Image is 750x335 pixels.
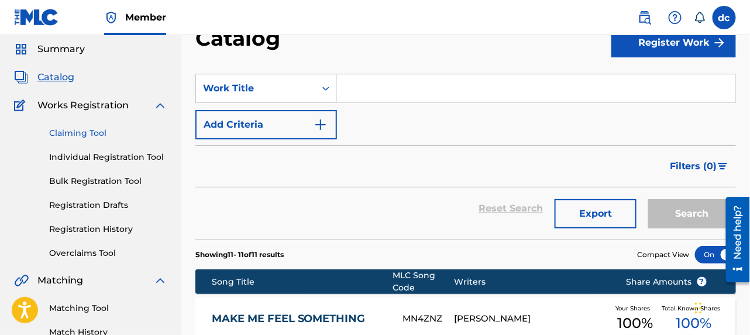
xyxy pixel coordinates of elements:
[713,36,727,50] img: f7272a7cc735f4ea7f67.svg
[555,199,637,228] button: Export
[663,6,687,29] div: Help
[49,199,167,211] a: Registration Drafts
[697,277,707,286] span: ?
[695,290,702,326] div: Drag
[14,42,85,56] a: SummarySummary
[14,274,29,288] img: Matching
[195,110,337,139] button: Add Criteria
[125,11,166,24] span: Member
[203,81,308,95] div: Work Title
[195,249,284,260] p: Showing 11 - 11 of 11 results
[49,302,167,315] a: Matching Tool
[402,312,454,326] div: MN4ZNZ
[611,28,736,57] button: Register Work
[49,127,167,139] a: Claiming Tool
[670,159,717,173] span: Filters ( 0 )
[638,11,652,25] img: search
[153,98,167,112] img: expand
[37,274,83,288] span: Matching
[314,118,328,132] img: 9d2ae6d4665cec9f34b9.svg
[49,247,167,259] a: Overclaims Tool
[663,152,736,181] button: Filters (0)
[627,276,707,288] span: Share Amounts
[37,42,85,56] span: Summary
[49,151,167,163] a: Individual Registration Tool
[718,163,728,170] img: filter
[14,98,29,112] img: Works Registration
[49,223,167,235] a: Registration History
[14,42,28,56] img: Summary
[668,11,682,25] img: help
[49,175,167,187] a: Bulk Registration Tool
[694,12,706,23] div: Notifications
[104,11,118,25] img: Top Rightsholder
[454,276,608,288] div: Writers
[37,98,129,112] span: Works Registration
[393,269,454,294] div: MLC Song Code
[212,276,393,288] div: Song Title
[153,274,167,288] img: expand
[676,313,711,334] span: 100 %
[14,70,74,84] a: CatalogCatalog
[14,70,28,84] img: Catalog
[662,304,725,313] span: Total Known Shares
[633,6,656,29] a: Public Search
[637,249,690,260] span: Compact View
[691,279,750,335] iframe: Chat Widget
[617,313,653,334] span: 100 %
[713,6,736,29] div: User Menu
[454,312,608,326] div: [PERSON_NAME]
[195,25,286,52] h2: Catalog
[212,312,387,326] a: MAKE ME FEEL SOMETHING
[14,9,59,26] img: MLC Logo
[717,192,750,286] iframe: Resource Center
[37,70,74,84] span: Catalog
[615,304,655,313] span: Your Shares
[195,74,736,240] form: Search Form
